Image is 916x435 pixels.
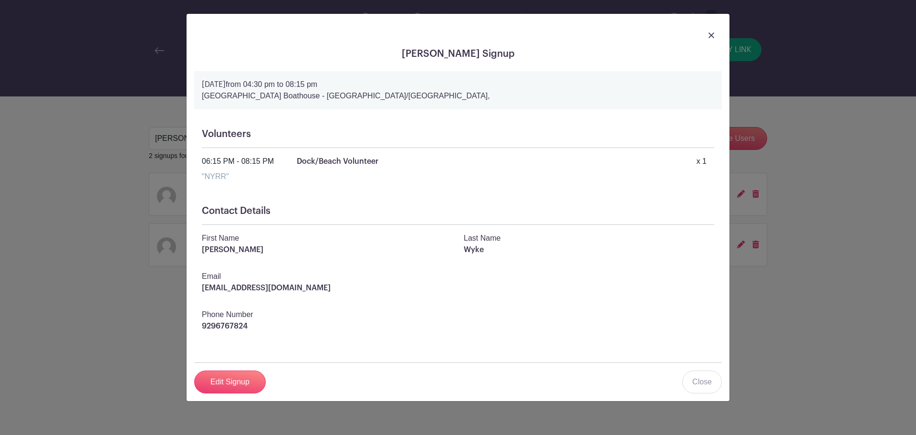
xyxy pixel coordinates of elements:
[202,156,274,167] div: 06:15 PM - 08:15 PM
[697,156,707,167] div: x 1
[202,309,714,320] p: Phone Number
[194,48,722,60] h5: [PERSON_NAME] Signup
[202,128,714,140] h5: Volunteers
[202,79,714,90] p: from 04:30 pm to 08:15 pm
[682,371,722,393] a: Close
[708,32,714,38] img: close_button-5f87c8562297e5c2d7936805f587ecaba9071eb48480494691a3f1689db116b3.svg
[202,233,452,244] p: First Name
[202,171,714,182] div: "NYRR"
[202,244,452,255] p: [PERSON_NAME]
[464,244,714,255] p: Wyke
[202,81,226,88] strong: [DATE]
[202,90,714,102] p: [GEOGRAPHIC_DATA] Boathouse - [GEOGRAPHIC_DATA]/[GEOGRAPHIC_DATA],
[202,205,714,217] h5: Contact Details
[297,156,378,167] p: Dock/Beach Volunteer
[202,320,714,332] p: 9296767824
[194,371,266,393] a: Edit Signup
[464,233,714,244] p: Last Name
[202,271,714,282] p: Email
[202,282,714,294] p: [EMAIL_ADDRESS][DOMAIN_NAME]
